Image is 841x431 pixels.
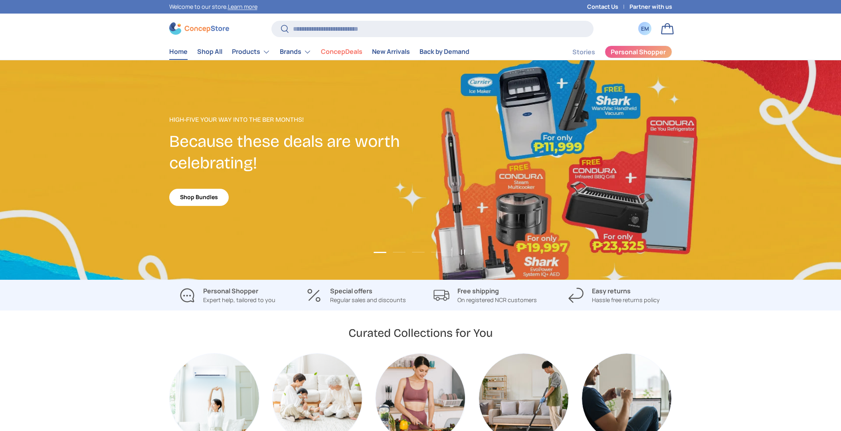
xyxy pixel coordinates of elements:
[553,44,672,60] nav: Secondary
[348,326,493,340] h2: Curated Collections for You
[372,44,410,59] a: New Arrivals
[232,44,270,60] a: Products
[298,286,414,304] a: Special offers Regular sales and discounts
[228,3,257,10] a: Learn more
[169,189,229,206] a: Shop Bundles
[169,286,285,304] a: Personal Shopper Expert help, tailored to you
[169,131,421,174] h2: Because these deals are worth celebrating!
[330,296,406,304] p: Regular sales and discounts
[605,45,672,58] a: Personal Shopper
[420,44,469,59] a: Back by Demand
[427,286,543,304] a: Free shipping On registered NCR customers
[169,115,421,125] p: High-Five Your Way Into the Ber Months!
[321,44,362,59] a: ConcepDeals
[330,287,372,295] strong: Special offers
[275,44,316,60] summary: Brands
[611,49,666,55] span: Personal Shopper
[636,20,654,38] a: EM
[169,2,257,11] p: Welcome to our store.
[280,44,311,60] a: Brands
[457,287,499,295] strong: Free shipping
[641,24,649,33] div: EM
[572,44,595,60] a: Stories
[197,44,222,59] a: Shop All
[592,296,660,304] p: Hassle free returns policy
[169,22,229,35] img: ConcepStore
[629,2,672,11] a: Partner with us
[457,296,537,304] p: On registered NCR customers
[556,286,672,304] a: Easy returns Hassle free returns policy
[592,287,631,295] strong: Easy returns
[203,296,275,304] p: Expert help, tailored to you
[227,44,275,60] summary: Products
[203,287,258,295] strong: Personal Shopper
[587,2,629,11] a: Contact Us
[169,44,188,59] a: Home
[169,44,469,60] nav: Primary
